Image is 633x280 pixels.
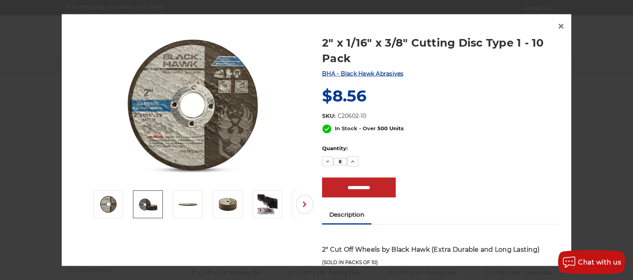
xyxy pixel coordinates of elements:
[377,125,388,131] span: 500
[558,250,625,274] button: Chat with us
[389,125,404,131] span: Units
[335,125,358,131] span: In Stock
[296,195,313,214] button: Next
[338,112,366,120] dd: C20602-10
[322,70,404,77] a: BHA - Black Hawk Abrasives
[557,18,565,34] span: ×
[322,145,559,153] label: Quantity:
[322,35,559,66] a: 2" x 1/16" x 3/8" Cutting Disc Type 1 - 10 Pack
[138,194,158,214] img: 2" x 1/16" x 3/8" Cutting Disc
[359,125,376,131] span: - Over
[322,206,371,223] a: Description
[178,194,198,214] img: 2 Cutting Disc Long Lasting
[218,194,238,214] img: 2 inch cut off wheel 10 pack
[578,258,621,266] span: Chat with us
[98,194,118,214] img: 2" x 1/16" x 3/8" Cut Off Wheel
[322,259,378,265] strong: (SOLD IN PACKS OF 10)
[258,194,277,214] img: 2 inch cut off wheel on mini benchtop chop saw
[555,20,567,33] a: Close
[322,86,366,106] span: $8.56
[322,112,336,120] dt: SKU:
[322,246,539,253] strong: 2" Cut Off Wheels by Black Hawk (Extra Durable and Long Lasting)
[113,27,272,186] img: 2" x 1/16" x 3/8" Cut Off Wheel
